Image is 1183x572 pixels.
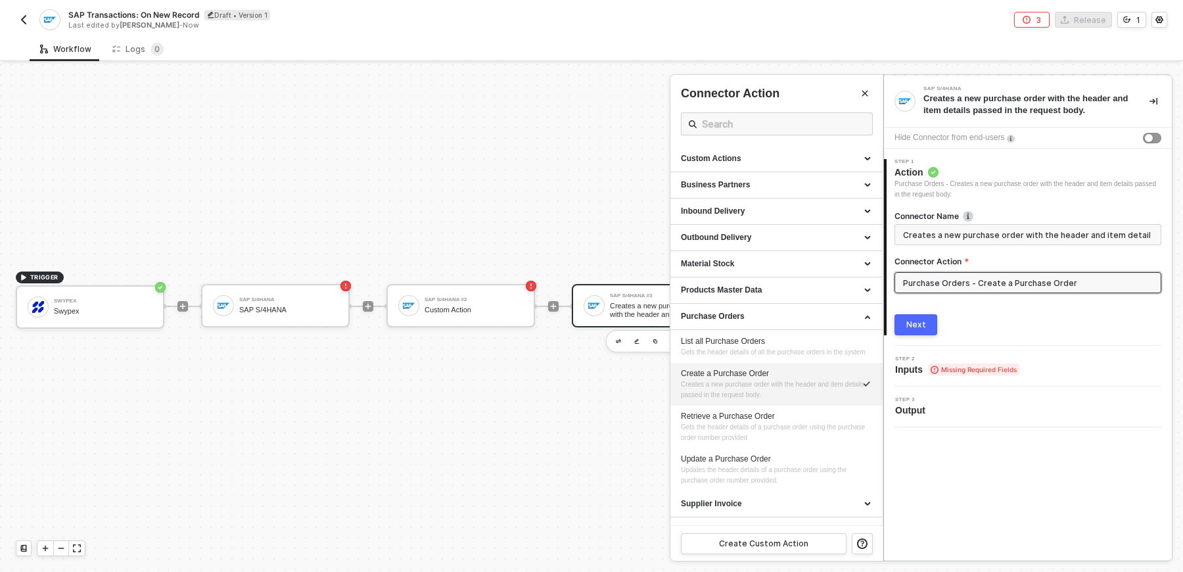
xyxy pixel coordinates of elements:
[894,272,1161,293] input: Connector Action
[928,364,1019,375] span: Missing Required Fields
[681,525,872,536] div: Sales Order
[681,466,848,484] span: Updates the header details of a purchase order using the purchase order number provided.
[57,544,65,552] span: icon-minus
[689,119,697,130] span: icon-search
[894,314,937,335] button: Next
[895,397,931,402] span: Step 3
[681,411,872,422] div: Retrieve a Purchase Order
[906,320,926,330] div: Next
[120,20,179,30] span: [PERSON_NAME]
[857,85,873,101] button: Close
[207,11,214,18] span: icon-edit
[681,498,872,510] div: Supplier Invoice
[151,43,164,56] sup: 0
[40,44,91,55] div: Workflow
[681,285,872,296] div: Products Master Data
[963,211,973,222] img: icon-info
[895,404,931,417] span: Output
[894,131,1004,144] div: Hide Connector from end-users
[719,538,808,549] div: Create Custom Action
[44,14,55,26] img: integration-icon
[681,85,873,102] div: Connector Action
[681,311,872,322] div: Purchase Orders
[681,454,872,465] div: Update a Purchase Order
[112,43,164,56] div: Logs
[681,368,872,379] div: Create a Purchase Order
[681,348,866,356] span: Gets the header details of all the purchase orders in the system
[204,10,270,20] div: Draft • Version 1
[1036,14,1041,26] div: 3
[702,116,852,132] input: Search
[895,363,1019,376] span: Inputs
[894,166,1161,179] span: Action
[681,179,872,191] div: Business Partners
[1155,16,1163,24] span: icon-settings
[681,533,847,554] button: Create Custom Action
[884,356,1172,376] div: Step 2Inputs Missing Required Fields
[1023,16,1031,24] span: icon-error-page
[73,544,81,552] span: icon-expand
[1055,12,1112,28] button: Release
[681,336,872,347] div: List all Purchase Orders
[41,544,49,552] span: icon-play
[681,153,872,164] div: Custom Actions
[68,9,199,20] span: SAP Transactions: On New Record
[894,159,1161,164] span: Step 1
[884,159,1172,335] div: Step 1Action Purchase Orders - Creates a new purchase order with the header and item details pass...
[1149,97,1157,105] span: icon-collapse-right
[1117,12,1146,28] button: 1
[681,381,866,398] span: Creates a new purchase order with the header and item details passed in the request body.
[1136,14,1140,26] div: 1
[681,206,872,217] div: Inbound Delivery
[894,179,1161,200] div: Purchase Orders - Creates a new purchase order with the header and item details passed in the req...
[681,423,867,441] span: Gets the header details of a purchase order using the purchase order number provided
[894,256,1161,267] label: Connector Action
[18,14,29,25] img: back
[894,210,1161,222] label: Connector Name
[923,86,1121,91] div: SAP S/4HANA
[16,12,32,28] button: back
[895,356,1019,362] span: Step 2
[923,93,1128,116] div: Creates a new purchase order with the header and item details passed in the request body.
[1123,16,1131,24] span: icon-versioning
[899,95,911,107] img: integration-icon
[1014,12,1050,28] button: 3
[68,20,590,30] div: Last edited by - Now
[1007,135,1015,143] img: icon-info
[681,232,872,243] div: Outbound Delivery
[681,258,872,270] div: Material Stock
[903,227,1150,242] input: Enter description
